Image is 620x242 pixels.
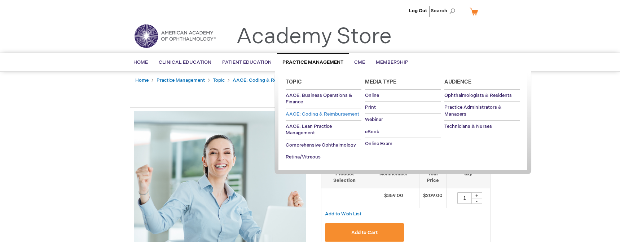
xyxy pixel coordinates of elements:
[286,93,352,105] span: AAOE: Business Operations & Finance
[286,79,302,85] span: Topic
[351,230,378,236] span: Add to Cart
[444,93,512,98] span: Ophthalmologists & Residents
[286,111,359,117] span: AAOE: Coding & Reimbursement
[233,77,306,83] a: AAOE: Coding & Reimbursement
[409,8,427,14] a: Log Out
[325,223,404,242] button: Add to Cart
[365,104,376,110] span: Print
[419,188,447,208] td: $209.00
[368,188,419,208] td: $359.00
[286,124,332,136] span: AAOE: Lean Practice Management
[157,77,205,83] a: Practice Management
[325,211,361,217] a: Add to Wish List
[286,142,356,148] span: Comprehensive Ophthalmology
[222,59,272,65] span: Patient Education
[368,166,419,188] th: Nonmember
[365,93,379,98] span: Online
[321,166,368,188] th: Product Selection
[419,166,447,188] th: Your Price
[447,166,490,188] th: Qty
[471,192,482,198] div: +
[444,124,492,129] span: Technicians & Nurses
[354,59,365,65] span: CME
[365,141,392,147] span: Online Exam
[286,154,321,160] span: Retina/Vitreous
[135,77,149,83] a: Home
[376,59,408,65] span: Membership
[471,198,482,204] div: -
[159,59,211,65] span: Clinical Education
[133,59,148,65] span: Home
[282,59,343,65] span: Practice Management
[365,129,379,135] span: eBook
[365,79,396,85] span: Media Type
[444,79,471,85] span: Audience
[431,4,458,18] span: Search
[444,104,502,117] span: Practice Administrators & Managers
[236,24,392,50] a: Academy Store
[457,192,472,204] input: Qty
[213,77,225,83] a: Topic
[365,117,383,122] span: Webinar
